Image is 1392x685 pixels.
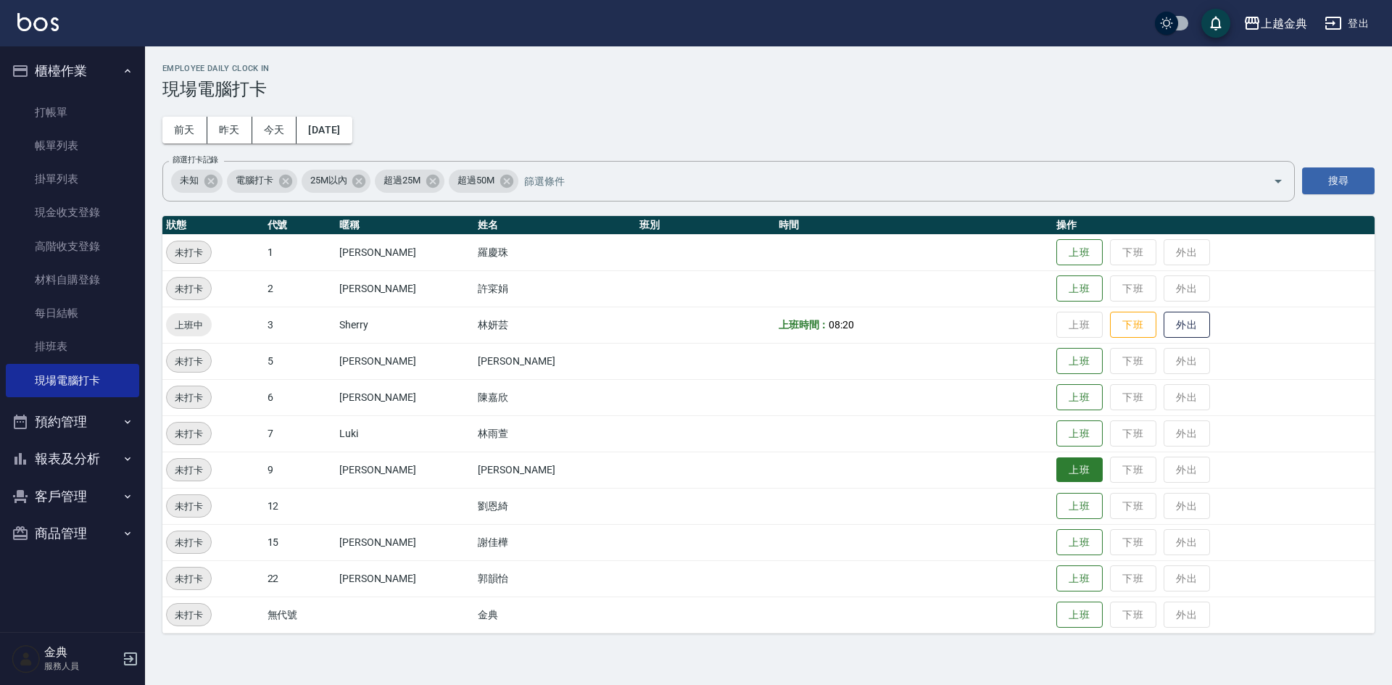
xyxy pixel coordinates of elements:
a: 打帳單 [6,96,139,129]
div: 25M以內 [302,170,371,193]
button: 上班 [1056,565,1103,592]
a: 現場電腦打卡 [6,364,139,397]
a: 每日結帳 [6,296,139,330]
td: [PERSON_NAME] [474,343,636,379]
td: [PERSON_NAME] [336,270,475,307]
td: 許寀娟 [474,270,636,307]
td: 6 [264,379,336,415]
label: 篩選打卡記錄 [173,154,218,165]
span: 上班中 [166,317,212,333]
span: 未知 [171,173,207,188]
button: 上班 [1056,457,1103,483]
td: 林妍芸 [474,307,636,343]
span: 未打卡 [167,462,211,478]
a: 排班表 [6,330,139,363]
a: 掛單列表 [6,162,139,196]
td: 1 [264,234,336,270]
td: 22 [264,560,336,597]
img: Person [12,644,41,673]
td: Sherry [336,307,475,343]
td: 謝佳樺 [474,524,636,560]
td: 5 [264,343,336,379]
td: 12 [264,488,336,524]
button: 預約管理 [6,403,139,441]
h5: 金典 [44,645,118,660]
th: 時間 [775,216,1053,235]
h2: Employee Daily Clock In [162,64,1375,73]
h3: 現場電腦打卡 [162,79,1375,99]
button: 櫃檯作業 [6,52,139,90]
button: 搜尋 [1302,167,1375,194]
a: 現金收支登錄 [6,196,139,229]
th: 姓名 [474,216,636,235]
td: 9 [264,452,336,488]
td: [PERSON_NAME] [336,343,475,379]
span: 未打卡 [167,426,211,441]
button: 上班 [1056,348,1103,375]
th: 班別 [636,216,775,235]
span: 超過25M [375,173,429,188]
th: 暱稱 [336,216,475,235]
button: 今天 [252,117,297,144]
button: 上班 [1056,239,1103,266]
a: 帳單列表 [6,129,139,162]
th: 代號 [264,216,336,235]
div: 超過25M [375,170,444,193]
th: 操作 [1053,216,1375,235]
img: Logo [17,13,59,31]
button: 上班 [1056,384,1103,411]
td: 無代號 [264,597,336,633]
button: 上班 [1056,493,1103,520]
button: 報表及分析 [6,440,139,478]
a: 材料自購登錄 [6,263,139,296]
button: 上班 [1056,529,1103,556]
button: 上班 [1056,275,1103,302]
div: 超過50M [449,170,518,193]
span: 未打卡 [167,245,211,260]
span: 08:20 [829,319,854,331]
td: 羅慶珠 [474,234,636,270]
button: 下班 [1110,312,1156,339]
td: 陳嘉欣 [474,379,636,415]
button: 客戶管理 [6,478,139,515]
span: 超過50M [449,173,503,188]
td: Luki [336,415,475,452]
span: 未打卡 [167,354,211,369]
button: 商品管理 [6,515,139,552]
td: 3 [264,307,336,343]
td: 7 [264,415,336,452]
button: 上班 [1056,602,1103,628]
button: 上班 [1056,420,1103,447]
td: 劉恩綺 [474,488,636,524]
button: save [1201,9,1230,38]
input: 篩選條件 [521,168,1248,194]
div: 未知 [171,170,223,193]
span: 未打卡 [167,535,211,550]
div: 電腦打卡 [227,170,297,193]
td: [PERSON_NAME] [336,234,475,270]
td: 15 [264,524,336,560]
button: Open [1267,170,1290,193]
td: 郭韻怡 [474,560,636,597]
span: 未打卡 [167,571,211,586]
span: 未打卡 [167,607,211,623]
td: [PERSON_NAME] [474,452,636,488]
div: 上越金典 [1261,14,1307,33]
span: 電腦打卡 [227,173,282,188]
button: 外出 [1164,312,1210,339]
button: 上越金典 [1238,9,1313,38]
span: 未打卡 [167,281,211,296]
th: 狀態 [162,216,264,235]
td: [PERSON_NAME] [336,560,475,597]
span: 25M以內 [302,173,356,188]
td: [PERSON_NAME] [336,379,475,415]
button: 前天 [162,117,207,144]
b: 上班時間： [779,319,829,331]
td: [PERSON_NAME] [336,452,475,488]
td: [PERSON_NAME] [336,524,475,560]
button: 昨天 [207,117,252,144]
td: 金典 [474,597,636,633]
a: 高階收支登錄 [6,230,139,263]
button: [DATE] [297,117,352,144]
p: 服務人員 [44,660,118,673]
